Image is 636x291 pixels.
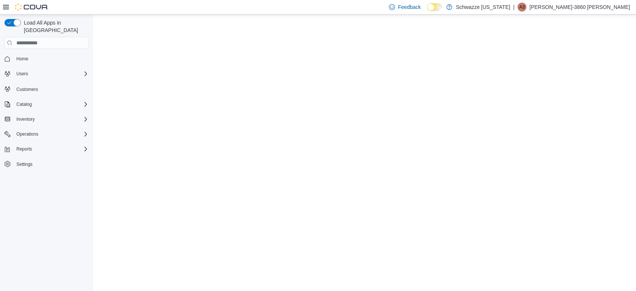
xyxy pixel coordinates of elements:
[4,50,89,189] nav: Complex example
[13,145,89,154] span: Reports
[1,114,92,124] button: Inventory
[529,3,630,12] p: [PERSON_NAME]-3860 [PERSON_NAME]
[13,69,89,78] span: Users
[13,54,31,63] a: Home
[1,99,92,110] button: Catalog
[1,144,92,154] button: Reports
[16,56,28,62] span: Home
[13,130,89,139] span: Operations
[16,146,32,152] span: Reports
[13,160,35,169] a: Settings
[13,145,35,154] button: Reports
[16,131,38,137] span: Operations
[518,3,526,12] div: Alexis-3860 Shoope
[1,69,92,79] button: Users
[13,100,89,109] span: Catalog
[456,3,510,12] p: Schwazze [US_STATE]
[519,3,525,12] span: A3
[13,69,31,78] button: Users
[13,130,41,139] button: Operations
[398,3,421,11] span: Feedback
[513,3,515,12] p: |
[16,86,38,92] span: Customers
[15,3,48,11] img: Cova
[13,115,38,124] button: Inventory
[427,3,443,11] input: Dark Mode
[13,84,89,94] span: Customers
[16,116,35,122] span: Inventory
[16,161,32,167] span: Settings
[1,83,92,94] button: Customers
[13,159,89,169] span: Settings
[1,53,92,64] button: Home
[16,101,32,107] span: Catalog
[13,54,89,63] span: Home
[16,71,28,77] span: Users
[21,19,89,34] span: Load All Apps in [GEOGRAPHIC_DATA]
[13,100,35,109] button: Catalog
[13,115,89,124] span: Inventory
[1,129,92,139] button: Operations
[1,159,92,170] button: Settings
[13,85,41,94] a: Customers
